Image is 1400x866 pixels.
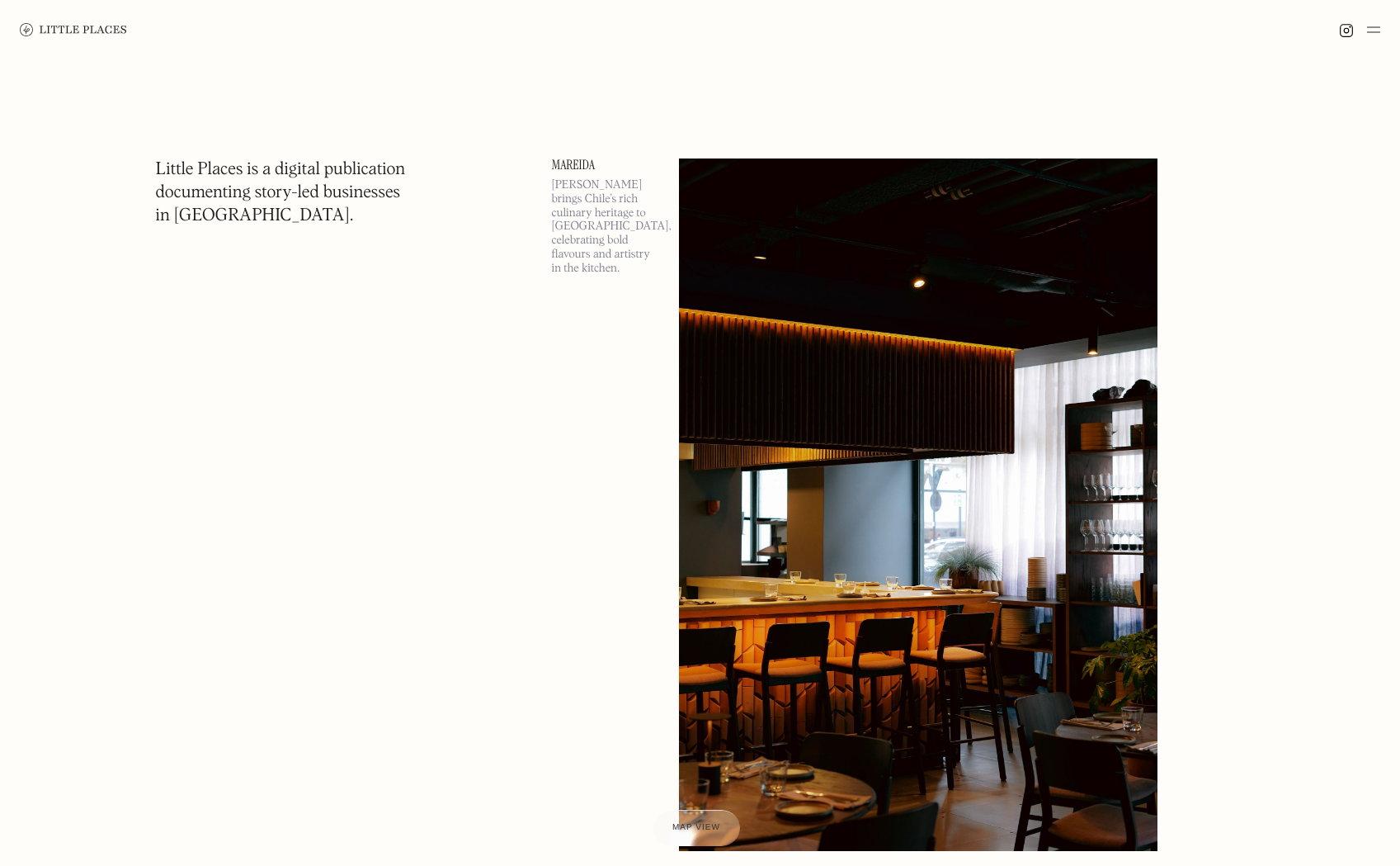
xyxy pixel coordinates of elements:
[552,178,659,276] p: [PERSON_NAME] brings Chile’s rich culinary heritage to [GEOGRAPHIC_DATA], celebrating bold flavou...
[552,159,659,172] a: Mareida
[679,159,1158,851] img: Mareida
[653,810,740,846] a: Map view
[156,159,406,228] h1: Little Places is a digital publication documenting story-led businesses in [GEOGRAPHIC_DATA].
[672,823,720,832] span: Map view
